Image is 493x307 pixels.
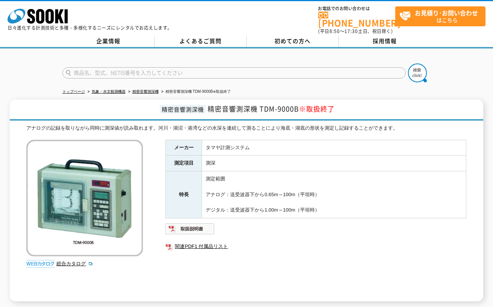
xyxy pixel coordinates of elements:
[299,104,335,114] span: ※取扱終了
[318,12,395,27] a: [PHONE_NUMBER]
[165,242,466,251] a: 関連PDF1 付属品リスト
[408,64,427,82] img: btn_search.png
[92,89,126,94] a: 気象・水文観測機器
[318,28,393,35] span: (平日 ～ 土日、祝日除く)
[26,140,143,256] img: 精密音響測深機 TDM-9000B※取扱終了
[166,140,202,156] th: メーカー
[318,6,395,11] span: お電話でのお問い合わせは
[26,124,466,132] div: アナログの記録を取りながら同時に測深値が読み取れます。河川・湖沼・港湾などの水深を連続して測ることにより海底・湖底の形状を測定し記録することができます。
[166,156,202,171] th: 測定項目
[399,7,485,26] span: はこちら
[339,36,431,47] a: 採用情報
[160,88,231,96] li: 精密音響測深機 TDM-9000B※取扱終了
[202,140,466,156] td: タマヤ計測システム
[247,36,339,47] a: 初めての方へ
[395,6,485,26] a: お見積り･お問い合わせはこちら
[166,171,202,218] th: 特長
[160,105,206,113] span: 精密音響測深機
[202,156,466,171] td: 測深
[329,28,340,35] span: 8:50
[56,261,93,266] a: 総合カタログ
[62,67,406,79] input: 商品名、型式、NETIS番号を入力してください
[415,8,478,17] strong: お見積り･お問い合わせ
[8,26,172,30] p: 日々進化する計測技術と多種・多様化するニーズにレンタルでお応えします。
[155,36,247,47] a: よくあるご質問
[26,260,55,268] img: webカタログ
[275,37,311,45] span: 初めての方へ
[202,171,466,218] td: 測定範囲 アナログ：送受波器下から0.65m～100m（平坦時） デジタル：送受波器下から1.00m～100m（平坦時）
[165,223,215,235] img: 取扱説明書
[208,104,335,114] span: 精密音響測深機 TDM-9000B
[62,36,155,47] a: 企業情報
[344,28,358,35] span: 17:30
[132,89,159,94] a: 精密音響測深機
[165,228,215,233] a: 取扱説明書
[62,89,85,94] a: トップページ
